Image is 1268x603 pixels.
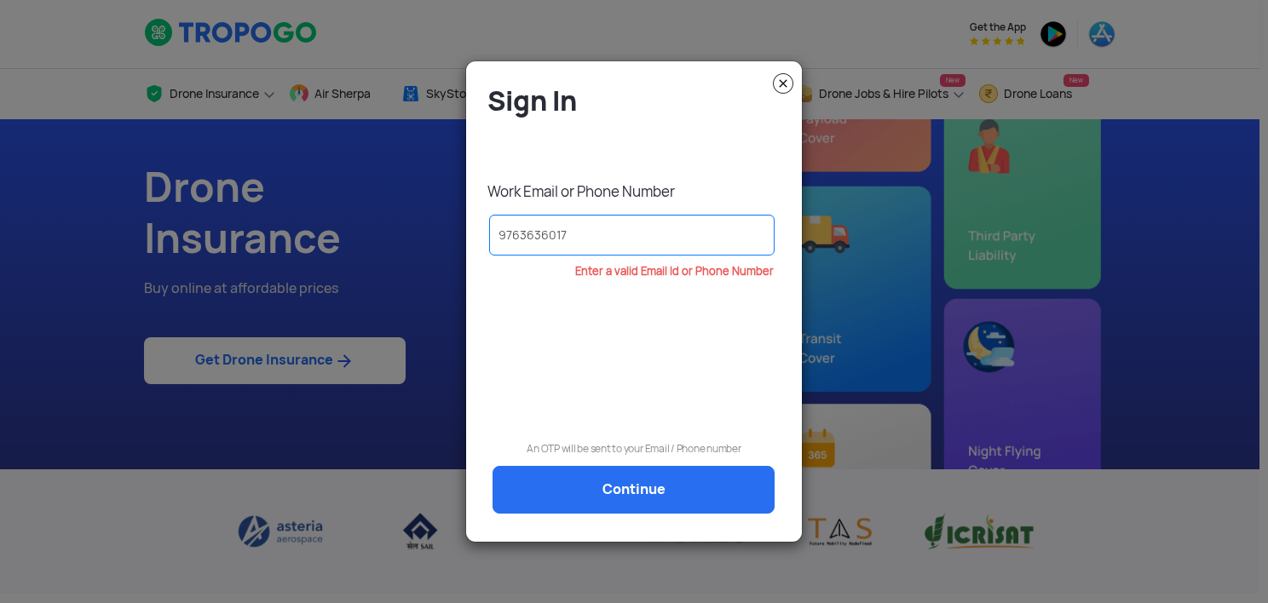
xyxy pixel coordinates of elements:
p: Work Email or Phone Number [487,182,789,201]
p: Enter a valid Email Id or Phone Number [479,266,774,278]
input: Your Email Id / Phone Number [489,215,775,256]
img: close [773,73,793,94]
h4: Sign In [487,83,789,118]
p: An OTP will be sent to your Email / Phone number [479,440,789,457]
